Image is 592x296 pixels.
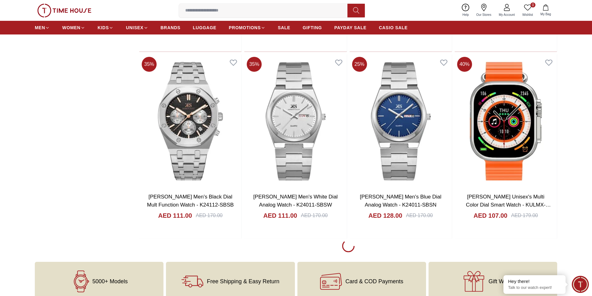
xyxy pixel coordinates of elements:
[62,22,85,33] a: WOMEN
[538,12,553,16] span: My Bag
[207,278,279,285] span: Free Shipping & Easy Return
[98,25,109,31] span: KIDS
[379,22,408,33] a: CASIO SALE
[474,12,494,17] span: Our Stores
[369,211,402,220] h4: AED 128.00
[301,212,328,219] div: AED 170.00
[244,54,346,188] img: Kenneth Scott Men's White Dial Analog Watch - K24011-SBSW
[508,278,561,285] div: Hey there!
[35,22,50,33] a: MEN
[193,25,217,31] span: LUGGAGE
[466,194,551,216] a: [PERSON_NAME] Unisex's Multi Color Dial Smart Watch - KULMX-SSOBX
[98,22,113,33] a: KIDS
[139,54,241,188] img: Kenneth Scott Men's Black Dial Mult Function Watch - K24112-SBSB
[474,211,507,220] h4: AED 107.00
[360,194,441,208] a: [PERSON_NAME] Men's Blue Dial Analog Watch - K24011-SBSN
[161,22,181,33] a: BRANDS
[35,25,45,31] span: MEN
[196,212,223,219] div: AED 170.00
[455,54,557,188] img: Kenneth Scott Unisex's Multi Color Dial Smart Watch - KULMX-SSOBX
[126,25,143,31] span: UNISEX
[278,22,290,33] a: SALE
[193,22,217,33] a: LUGGAGE
[161,25,181,31] span: BRANDS
[303,25,322,31] span: GIFTING
[147,194,234,208] a: [PERSON_NAME] Men's Black Dial Mult Function Watch - K24112-SBSB
[379,25,408,31] span: CASIO SALE
[511,212,538,219] div: AED 179.00
[126,22,148,33] a: UNISEX
[334,25,366,31] span: PAYDAY SALE
[263,211,297,220] h4: AED 111.00
[489,278,523,285] span: Gift Wrapping
[350,54,452,188] img: Kenneth Scott Men's Blue Dial Analog Watch - K24011-SBSN
[346,278,403,285] span: Card & COD Payments
[519,2,537,18] a: 0Wishlist
[508,285,561,290] p: Talk to our watch expert!
[229,22,265,33] a: PROMOTIONS
[247,57,262,72] span: 35 %
[158,211,192,220] h4: AED 111.00
[496,12,517,17] span: My Account
[537,3,555,18] button: My Bag
[406,212,433,219] div: AED 170.00
[530,2,535,7] span: 0
[352,57,367,72] span: 25 %
[229,25,261,31] span: PROMOTIONS
[473,2,495,18] a: Our Stores
[520,12,535,17] span: Wishlist
[142,57,157,72] span: 35 %
[37,4,91,17] img: ...
[334,22,366,33] a: PAYDAY SALE
[92,278,128,285] span: 5000+ Models
[253,194,338,208] a: [PERSON_NAME] Men's White Dial Analog Watch - K24011-SBSW
[572,276,589,293] div: Chat Widget
[303,22,322,33] a: GIFTING
[62,25,80,31] span: WOMEN
[278,25,290,31] span: SALE
[459,2,473,18] a: Help
[460,12,471,17] span: Help
[457,57,472,72] span: 40 %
